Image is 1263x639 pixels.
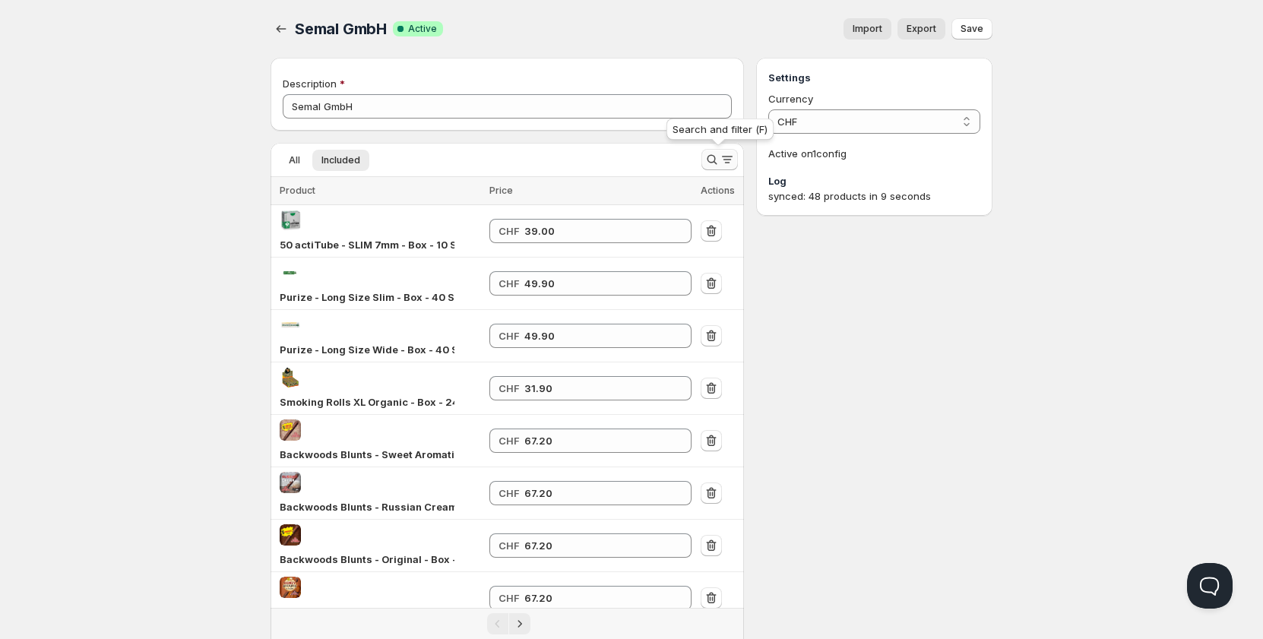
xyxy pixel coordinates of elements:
span: Description [283,78,337,90]
iframe: Help Scout Beacon - Open [1187,563,1233,609]
span: All [289,154,300,166]
span: Backwoods Blunts - Sweet Aromatic - Box - 8 x 5 Stück [280,448,552,460]
div: Purize - Long Size Wide - Box - 40 Stück [280,342,454,357]
button: Save [951,18,992,40]
p: Active on 1 config [768,146,980,161]
button: Next [509,613,530,634]
input: Private internal description [283,94,732,119]
span: Save [961,23,983,35]
a: Export [897,18,945,40]
div: Backwoods Blunts - Russian Cream - Box - 8 x 5 Stück [280,499,454,514]
strong: CHF [499,435,520,447]
strong: CHF [499,592,520,604]
button: Import [844,18,891,40]
strong: CHF [499,382,520,394]
h3: Settings [768,70,980,85]
div: Smoking Rolls XL Organic - Box - 24 Stück [280,394,454,410]
span: Currency [768,93,813,105]
input: 31.90 [524,376,669,400]
div: Backwoods Blunts - Honey Bourbon - Box - 8 x 5 Stück [280,604,454,619]
span: Backwoods Blunts - Russian Cream - Box - 8 x 5 Stück [280,501,549,513]
span: Purize - Long Size Slim - Box - 40 Stück [280,291,476,303]
button: Search and filter results [701,149,738,170]
span: Import [853,23,882,35]
span: Backwoods Blunts - Honey Bourbon - Box - 8 x 5 Stück [280,606,549,618]
div: synced: 48 products in 9 seconds [768,188,980,204]
input: 39.00 [524,219,669,243]
h3: Log [768,173,980,188]
span: Included [321,154,360,166]
div: Backwoods Blunts - Original - Box - 8 x 5 Stück [280,552,454,567]
span: Product [280,185,315,196]
strong: CHF [499,330,520,342]
nav: Pagination [271,608,744,639]
input: 49.90 [524,271,669,296]
strong: CHF [499,225,520,237]
strong: CHF [499,539,520,552]
span: Purize - Long Size Wide - Box - 40 Stück [280,343,480,356]
input: 49.90 [524,324,669,348]
div: 50 actiTube - SLIM 7mm - Box - 10 Stück [280,237,454,252]
div: Backwoods Blunts - Sweet Aromatic - Box - 8 x 5 Stück [280,447,454,462]
span: Smoking Rolls XL Organic - Box - 24 Stück [280,396,490,408]
input: 67.20 [524,429,669,453]
span: Actions [701,185,735,196]
strong: CHF [499,277,520,289]
div: Purize - Long Size Slim - Box - 40 Stück [280,289,454,305]
span: Semal GmbH [295,20,387,38]
input: 67.20 [524,533,669,558]
input: 67.20 [524,586,669,610]
strong: CHF [499,487,520,499]
input: 67.20 [524,481,669,505]
span: Active [408,23,437,35]
span: Price [489,185,513,196]
span: Backwoods Blunts - Original - Box - 8 x 5 Stück [280,553,514,565]
span: 50 actiTube - SLIM 7mm - Box - 10 Stück [280,239,479,251]
span: Export [907,23,936,35]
